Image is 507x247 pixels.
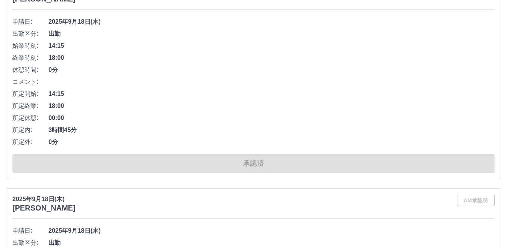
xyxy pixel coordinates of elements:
span: 3時間45分 [48,126,495,135]
span: 0分 [48,138,495,147]
span: 所定終業: [12,102,48,111]
span: コメント: [12,77,48,86]
h3: [PERSON_NAME] [12,204,76,212]
span: 所定開始: [12,89,48,98]
span: 出勤 [48,29,495,38]
span: 0分 [48,65,495,74]
span: 所定外: [12,138,48,147]
span: 18:00 [48,53,495,62]
p: 2025年9月18日(木) [12,195,76,204]
span: 終業時刻: [12,53,48,62]
span: 所定内: [12,126,48,135]
span: 申請日: [12,17,48,26]
span: 出勤区分: [12,29,48,38]
span: 所定休憩: [12,114,48,123]
span: 2025年9月18日(木) [48,17,495,26]
span: 00:00 [48,114,495,123]
span: 2025年9月18日(木) [48,226,495,235]
span: 14:15 [48,89,495,98]
span: 休憩時間: [12,65,48,74]
span: 申請日: [12,226,48,235]
span: 18:00 [48,102,495,111]
span: 14:15 [48,41,495,50]
span: 始業時刻: [12,41,48,50]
